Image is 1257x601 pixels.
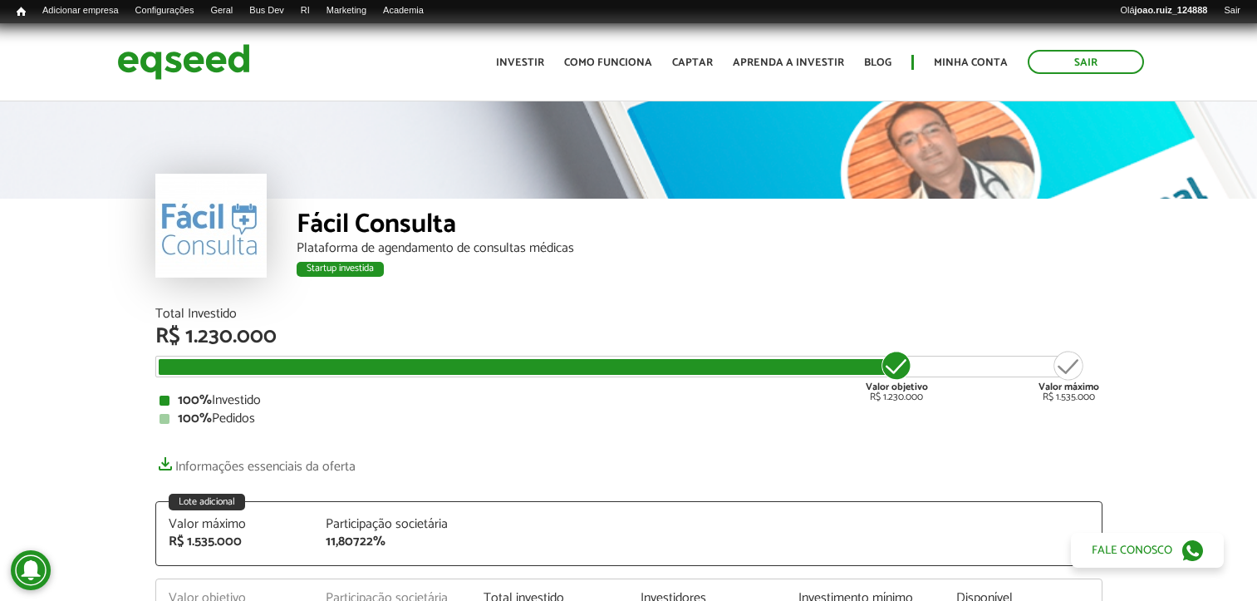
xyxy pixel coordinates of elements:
a: Geral [202,4,241,17]
a: Sair [1028,50,1144,74]
a: Informações essenciais da oferta [155,451,356,474]
div: Startup investida [297,262,384,277]
strong: 100% [178,389,212,411]
a: Configurações [127,4,203,17]
a: Início [8,4,34,20]
div: R$ 1.535.000 [1038,349,1099,402]
div: Plataforma de agendamento de consultas médicas [297,242,1102,255]
div: Pedidos [160,412,1098,426]
div: Lote adicional [169,494,245,510]
a: Academia [375,4,432,17]
a: Aprenda a investir [733,57,844,68]
strong: Valor objetivo [866,379,928,395]
a: Investir [496,57,544,68]
div: Total Investido [155,308,1102,321]
div: R$ 1.535.000 [169,535,302,549]
div: R$ 1.230.000 [155,326,1102,347]
strong: 100% [178,407,212,430]
a: Fale conosco [1071,533,1224,568]
a: Sair [1215,4,1249,17]
strong: joao.ruiz_124888 [1135,5,1208,15]
a: Adicionar empresa [34,4,127,17]
span: Início [17,6,26,17]
div: Fácil Consulta [297,211,1102,242]
div: Participação societária [326,518,459,531]
a: Blog [864,57,891,68]
strong: Valor máximo [1038,379,1099,395]
div: R$ 1.230.000 [866,349,928,402]
img: EqSeed [117,40,250,84]
div: Valor máximo [169,518,302,531]
div: 11,80722% [326,535,459,549]
a: Marketing [318,4,375,17]
a: Como funciona [564,57,652,68]
a: Olájoao.ruiz_124888 [1112,4,1215,17]
a: Bus Dev [241,4,292,17]
a: Minha conta [934,57,1008,68]
div: Investido [160,394,1098,407]
a: RI [292,4,318,17]
a: Captar [672,57,713,68]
